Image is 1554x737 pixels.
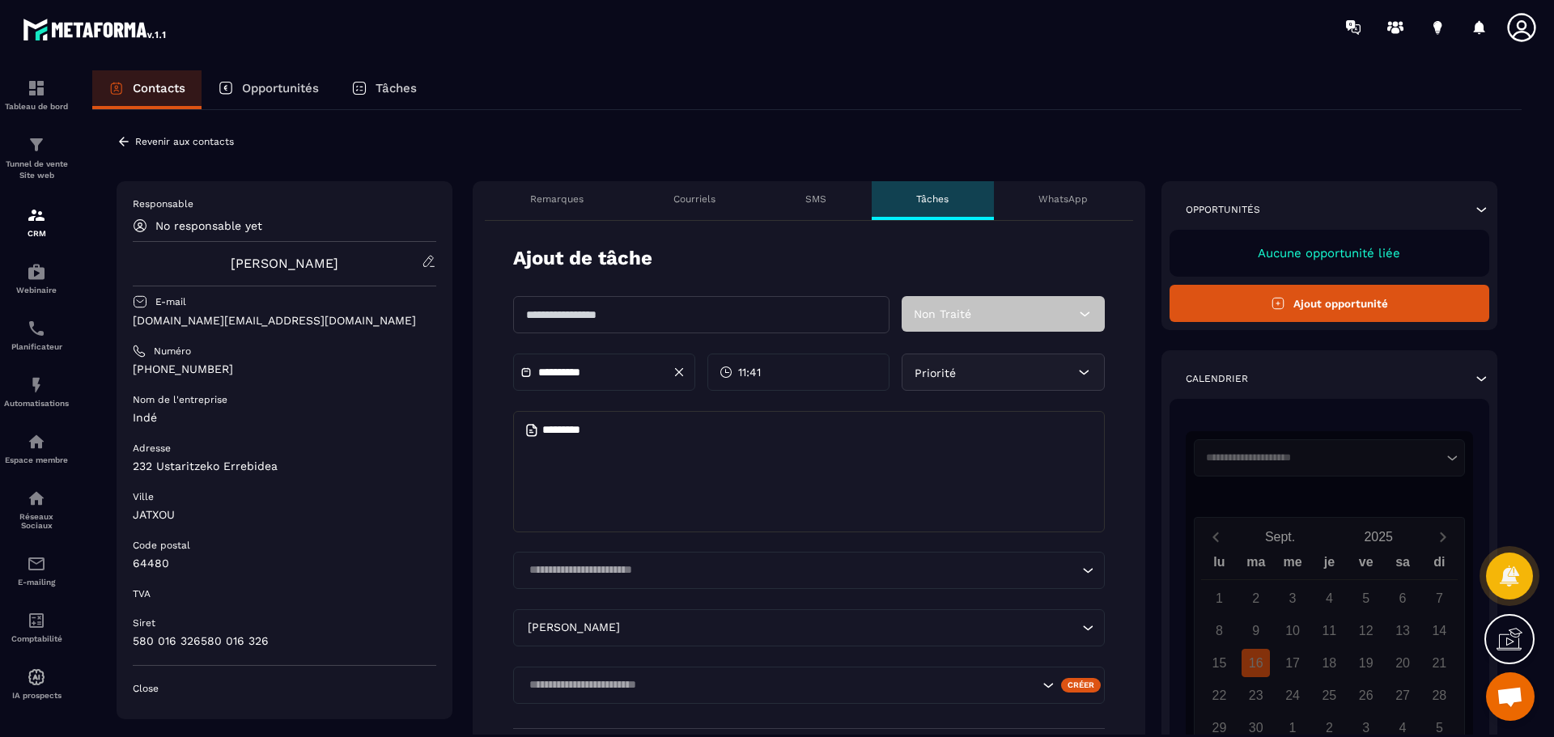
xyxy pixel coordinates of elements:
p: Aucune opportunité liée [1186,246,1473,260]
p: Webinaire [4,286,69,294]
p: Espace membre [4,455,69,464]
a: formationformationCRM [4,193,69,250]
img: accountant [27,611,46,630]
p: No responsable yet [155,219,262,232]
p: 580 016 326580 016 326 [133,633,436,649]
p: E-mail [155,295,186,308]
input: Search for option [623,619,1078,637]
a: schedulerschedulerPlanificateur [4,307,69,363]
p: Code postal [133,539,190,552]
p: Tunnel de vente Site web [4,159,69,181]
img: automations [27,375,46,395]
img: automations [27,667,46,687]
p: Planificateur [4,342,69,351]
span: Priorité [915,366,956,379]
a: Tâches [335,70,433,109]
img: formation [27,78,46,98]
div: Search for option [513,667,1105,704]
div: Ouvrir le chat [1486,672,1535,721]
a: social-networksocial-networkRéseaux Sociaux [4,477,69,542]
a: formationformationTableau de bord [4,66,69,123]
p: 64480 [133,556,436,571]
a: automationsautomationsAutomatisations [4,363,69,420]
span: 11:41 [738,364,761,380]
img: social-network [27,489,46,508]
p: WhatsApp [1038,193,1088,205]
span: [PERSON_NAME] [524,619,623,637]
p: E-mailing [4,578,69,587]
div: Search for option [513,552,1105,589]
p: TVA [133,587,151,600]
a: accountantaccountantComptabilité [4,599,69,655]
p: Ville [133,490,154,503]
p: Numéro [154,345,191,358]
p: Indé [133,410,436,426]
img: formation [27,135,46,155]
p: Ajout de tâche [513,245,652,272]
p: [DOMAIN_NAME][EMAIL_ADDRESS][DOMAIN_NAME] [133,313,436,328]
input: Search for option [524,561,1078,579]
p: Courriels [673,193,715,205]
a: automationsautomationsWebinaire [4,250,69,307]
p: Tâches [916,193,949,205]
p: Revenir aux contacts [135,136,234,147]
img: formation [27,205,46,225]
p: Tableau de bord [4,102,69,111]
div: Search for option [513,609,1105,646]
p: Calendrier [1186,372,1248,385]
p: Réseaux Sociaux [4,512,69,530]
img: scheduler [27,319,46,338]
a: automationsautomationsEspace membre [4,420,69,477]
p: Close [133,682,436,695]
a: formationformationTunnel de vente Site web [4,123,69,193]
a: Opportunités [202,70,335,109]
a: [PERSON_NAME] [231,256,338,271]
img: email [27,554,46,574]
img: automations [27,262,46,282]
p: Contacts [133,81,185,95]
a: emailemailE-mailing [4,542,69,599]
p: 232 Ustaritzeko Errebidea [133,459,436,474]
button: Ajout opportunité [1170,285,1489,322]
p: JATXOU [133,507,436,523]
p: Tâches [376,81,417,95]
span: Non Traité [914,307,971,320]
p: Opportunités [242,81,319,95]
input: Search for option [524,676,1038,694]
p: Comptabilité [4,634,69,643]
div: Créer [1061,678,1101,693]
img: automations [27,432,46,451]
p: CRM [4,229,69,238]
p: Siret [133,616,155,629]
p: IA prospects [4,691,69,700]
p: Opportunités [1186,203,1260,216]
a: Contacts [92,70,202,109]
p: Remarques [530,193,584,205]
p: Adresse [133,442,171,455]
img: logo [23,15,168,44]
p: Nom de l'entreprise [133,393,227,406]
p: [PHONE_NUMBER] [133,362,436,377]
p: Responsable [133,197,436,210]
p: Automatisations [4,399,69,408]
p: SMS [805,193,826,205]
